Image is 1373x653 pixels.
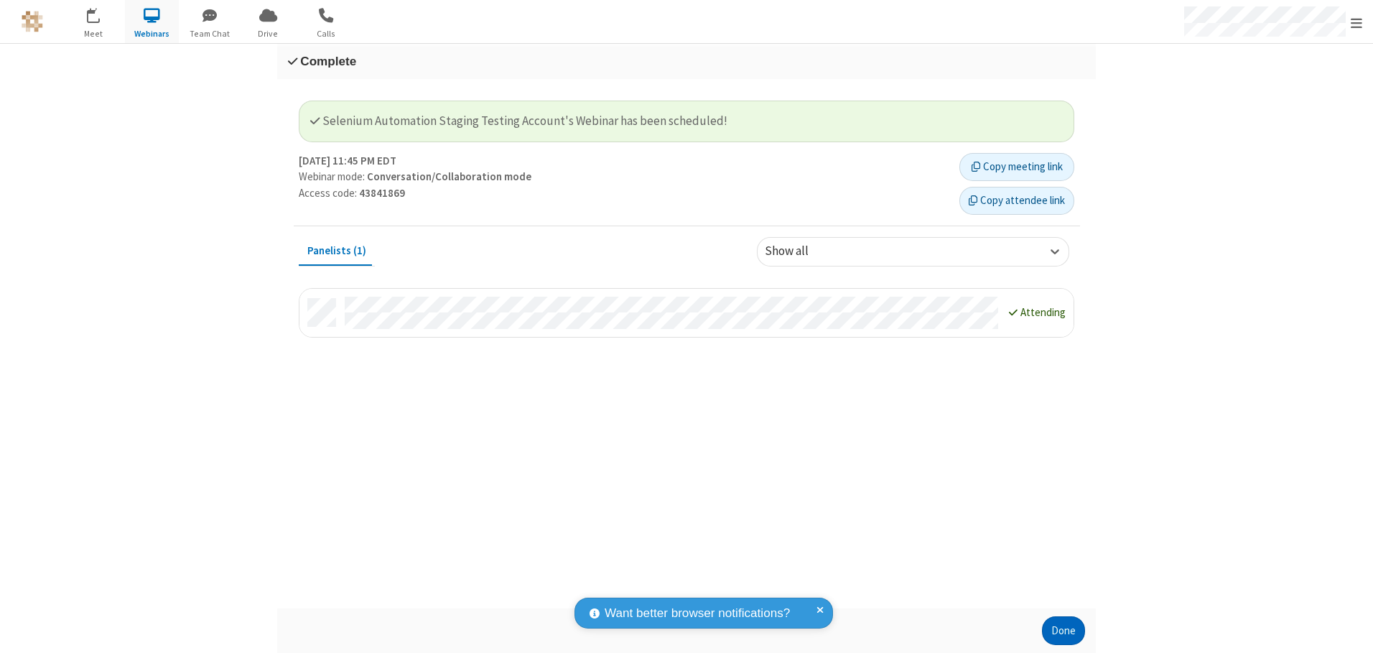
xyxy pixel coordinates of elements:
span: Meet [67,27,121,40]
span: Attending [1020,305,1066,319]
p: Access code: [299,185,949,202]
strong: [DATE] 11:45 PM EDT [299,153,396,170]
span: Calls [299,27,353,40]
h3: Complete [288,55,1085,68]
strong: Conversation/Collaboration mode [367,170,531,183]
img: QA Selenium DO NOT DELETE OR CHANGE [22,11,43,32]
div: Show all [765,243,833,261]
span: Webinars [125,27,179,40]
span: Team Chat [183,27,237,40]
span: Drive [241,27,295,40]
button: Copy attendee link [959,187,1074,216]
strong: 43841869 [359,186,405,200]
button: Done [1042,616,1085,645]
button: Copy meeting link [959,153,1074,182]
span: Selenium Automation Staging Testing Account's Webinar has been scheduled! [310,113,727,129]
div: 13 [95,8,108,19]
button: Panelists (1) [299,237,375,264]
p: Webinar mode: [299,169,949,185]
span: Want better browser notifications? [605,604,790,623]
